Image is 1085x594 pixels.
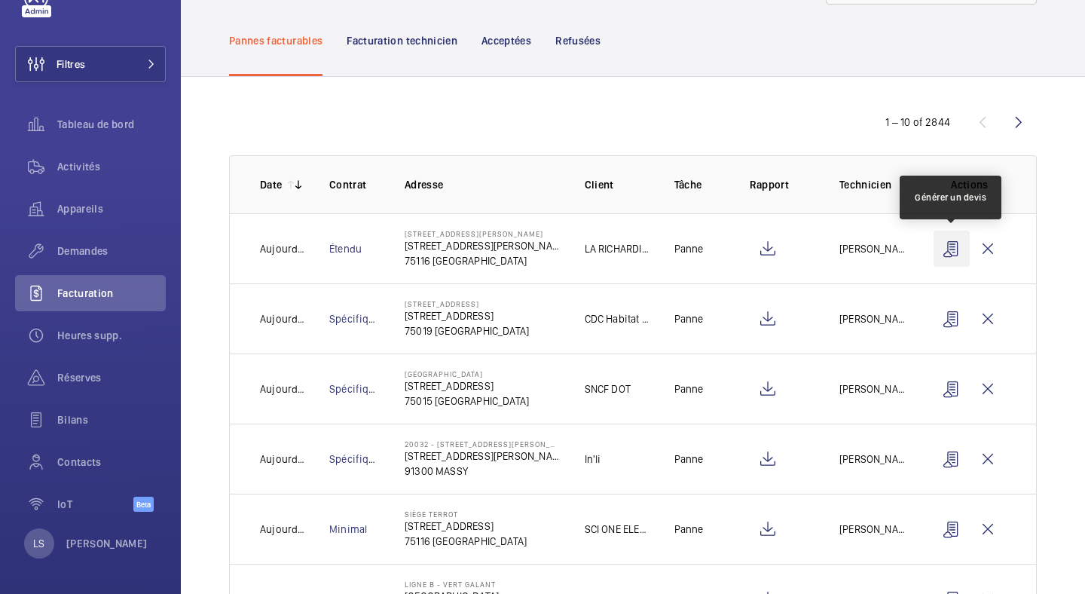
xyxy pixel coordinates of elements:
p: Aujourd'hui [260,381,305,397]
button: Filtres [15,46,166,82]
p: Acceptées [481,33,531,48]
a: Minimal [329,523,367,535]
p: [PERSON_NAME] [839,381,909,397]
p: Aujourd'hui [260,311,305,326]
a: Spécifique client [329,383,408,395]
span: Facturation [57,286,166,301]
p: [PERSON_NAME] [66,536,148,551]
p: Client [585,177,650,192]
p: Pannes facturables [229,33,322,48]
p: 75015 [GEOGRAPHIC_DATA] [405,393,529,409]
p: Tâche [674,177,726,192]
span: Tableau de bord [57,117,166,132]
p: Panne [674,522,704,537]
a: Étendu [329,243,362,255]
p: Panne [674,241,704,256]
p: Date [260,177,282,192]
p: [STREET_ADDRESS][PERSON_NAME] [405,238,561,253]
p: [STREET_ADDRESS][PERSON_NAME] [405,449,561,464]
p: [PERSON_NAME] [839,311,909,326]
p: Rapport [750,177,815,192]
p: Aujourd'hui [260,522,305,537]
p: Adresse [405,177,561,192]
a: Spécifique client [329,453,408,465]
a: Spécifique client [329,313,408,325]
span: Beta [133,497,154,512]
p: SNCF DOT [585,381,631,397]
p: 91300 MASSY [405,464,561,479]
p: Siège Terrot [405,510,527,519]
span: Appareils [57,201,166,216]
span: Demandes [57,243,166,259]
p: Panne [674,381,704,397]
p: [PERSON_NAME] [839,452,909,467]
span: Activités [57,159,166,174]
p: [PERSON_NAME] [839,522,909,537]
p: CDC Habitat - [PERSON_NAME] [585,311,650,326]
p: Panne [674,452,704,467]
p: Aujourd'hui [260,241,305,256]
p: Technicien [839,177,909,192]
p: Facturation technicien [347,33,457,48]
p: [PERSON_NAME] [839,241,909,256]
p: [GEOGRAPHIC_DATA] [405,369,529,378]
p: LA RICHARDIERE [585,241,650,256]
p: LIGNE B - VERT GALANT [405,580,499,589]
p: 20032 - [STREET_ADDRESS][PERSON_NAME] [405,439,561,449]
p: [STREET_ADDRESS] [405,299,529,308]
div: Générer un devis [915,191,986,204]
p: LS [33,536,44,551]
p: 75019 [GEOGRAPHIC_DATA] [405,323,529,338]
p: Contrat [329,177,381,192]
p: [STREET_ADDRESS] [405,519,527,534]
p: SCI ONE ELEVEN [585,522,650,537]
div: 1 – 10 of 2844 [885,115,950,130]
p: Panne [674,311,704,326]
span: Contacts [57,455,166,470]
span: Heures supp. [57,328,166,343]
p: 75116 [GEOGRAPHIC_DATA] [405,534,527,549]
p: 75116 [GEOGRAPHIC_DATA] [405,253,561,268]
span: Réserves [57,370,166,385]
span: Bilans [57,412,166,427]
p: [STREET_ADDRESS] [405,378,529,393]
p: In'li [585,452,601,467]
span: Filtres [57,57,85,72]
span: IoT [57,497,133,512]
p: Aujourd'hui [260,452,305,467]
p: [STREET_ADDRESS][PERSON_NAME] [405,229,561,238]
p: [STREET_ADDRESS] [405,308,529,323]
p: Refusées [555,33,601,48]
